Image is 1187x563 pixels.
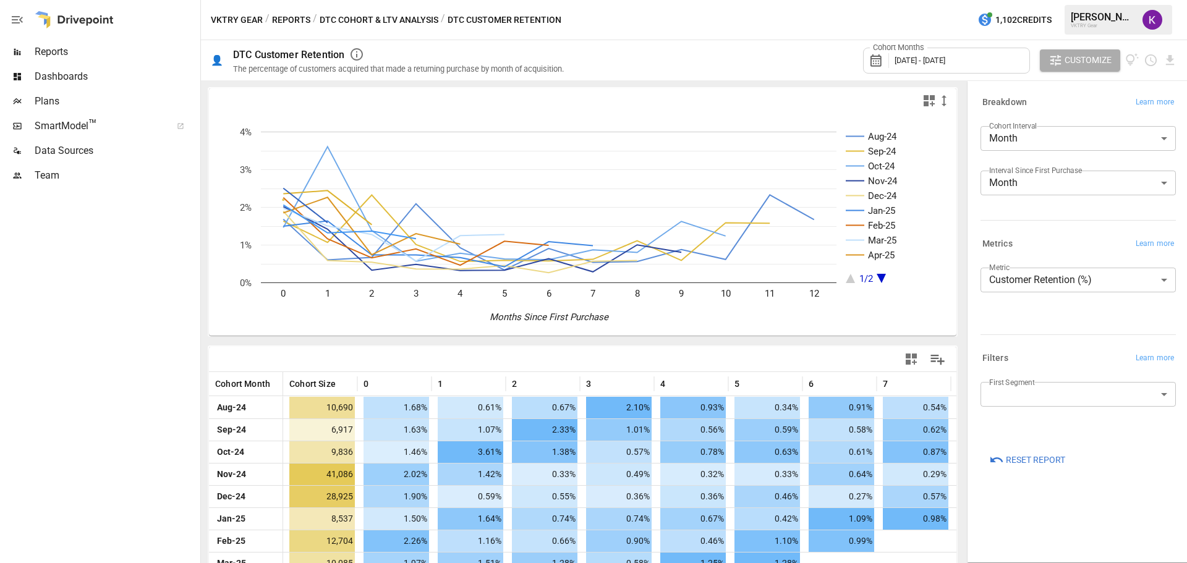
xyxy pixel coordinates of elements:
[289,419,355,441] span: 6,917
[512,530,577,552] span: 0.66%
[809,530,874,552] span: 0.99%
[35,44,198,59] span: Reports
[1065,53,1112,68] span: Customize
[660,464,726,485] span: 0.32%
[981,268,1176,292] div: Customer Retention (%)
[679,288,684,299] text: 9
[364,486,429,507] span: 1.90%
[240,127,252,138] text: 4%
[364,530,429,552] span: 2.26%
[512,378,517,390] span: 2
[1163,53,1177,67] button: Download report
[272,12,310,28] button: Reports
[859,273,873,284] text: 1/2
[734,397,800,418] span: 0.34%
[982,352,1008,365] h6: Filters
[1006,452,1065,468] span: Reset Report
[1125,49,1139,72] button: View documentation
[512,397,577,418] span: 0.67%
[1040,49,1120,72] button: Customize
[870,42,927,53] label: Cohort Months
[1136,96,1174,109] span: Learn more
[660,397,726,418] span: 0.93%
[240,164,252,176] text: 3%
[414,288,419,299] text: 3
[972,9,1057,32] button: 1,102Credits
[660,486,726,507] span: 0.36%
[438,378,443,390] span: 1
[586,530,652,552] span: 0.90%
[809,419,874,441] span: 0.58%
[325,288,330,299] text: 1
[364,508,429,530] span: 1.50%
[512,486,577,507] span: 0.55%
[364,464,429,485] span: 2.02%
[883,378,888,390] span: 7
[868,176,898,187] text: Nov-24
[868,220,895,231] text: Feb-25
[660,441,726,463] span: 0.78%
[209,113,947,336] div: A chart.
[364,397,429,418] span: 1.68%
[586,397,652,418] span: 2.10%
[868,146,896,157] text: Sep-24
[457,288,463,299] text: 4
[809,288,819,299] text: 12
[1071,11,1135,23] div: [PERSON_NAME]
[989,121,1037,131] label: Cohort Interval
[734,486,800,507] span: 0.46%
[281,288,286,299] text: 0
[809,464,874,485] span: 0.64%
[721,288,731,299] text: 10
[660,508,726,530] span: 0.67%
[35,168,198,183] span: Team
[364,378,368,390] span: 0
[989,262,1010,273] label: Metric
[320,12,438,28] button: DTC Cohort & LTV Analysis
[635,288,640,299] text: 8
[215,464,248,485] span: Nov-24
[1136,238,1174,250] span: Learn more
[660,378,665,390] span: 4
[289,397,355,418] span: 10,690
[981,171,1176,195] div: Month
[924,345,951,373] button: Manage Columns
[215,530,247,552] span: Feb-25
[809,441,874,463] span: 0.61%
[1142,10,1162,30] div: Kevin Radziewicz
[215,378,270,390] span: Cohort Month
[512,508,577,530] span: 0.74%
[734,464,800,485] span: 0.33%
[240,202,252,213] text: 2%
[981,126,1176,151] div: Month
[364,419,429,441] span: 1.63%
[211,12,263,28] button: VKTRY Gear
[660,419,726,441] span: 0.56%
[868,161,895,172] text: Oct-24
[289,378,336,390] span: Cohort Size
[240,240,252,251] text: 1%
[734,508,800,530] span: 0.42%
[586,508,652,530] span: 0.74%
[438,464,503,485] span: 1.42%
[502,288,507,299] text: 5
[215,419,248,441] span: Sep-24
[809,397,874,418] span: 0.91%
[512,419,577,441] span: 2.33%
[734,378,739,390] span: 5
[982,96,1027,109] h6: Breakdown
[734,441,800,463] span: 0.63%
[982,237,1013,251] h6: Metrics
[765,288,775,299] text: 11
[883,464,948,485] span: 0.29%
[289,530,355,552] span: 12,704
[289,441,355,463] span: 9,836
[868,205,895,216] text: Jan-25
[868,235,896,246] text: Mar-25
[995,12,1052,28] span: 1,102 Credits
[88,117,97,132] span: ™
[35,119,163,133] span: SmartModel
[734,419,800,441] span: 0.59%
[809,378,814,390] span: 6
[1144,53,1158,67] button: Schedule report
